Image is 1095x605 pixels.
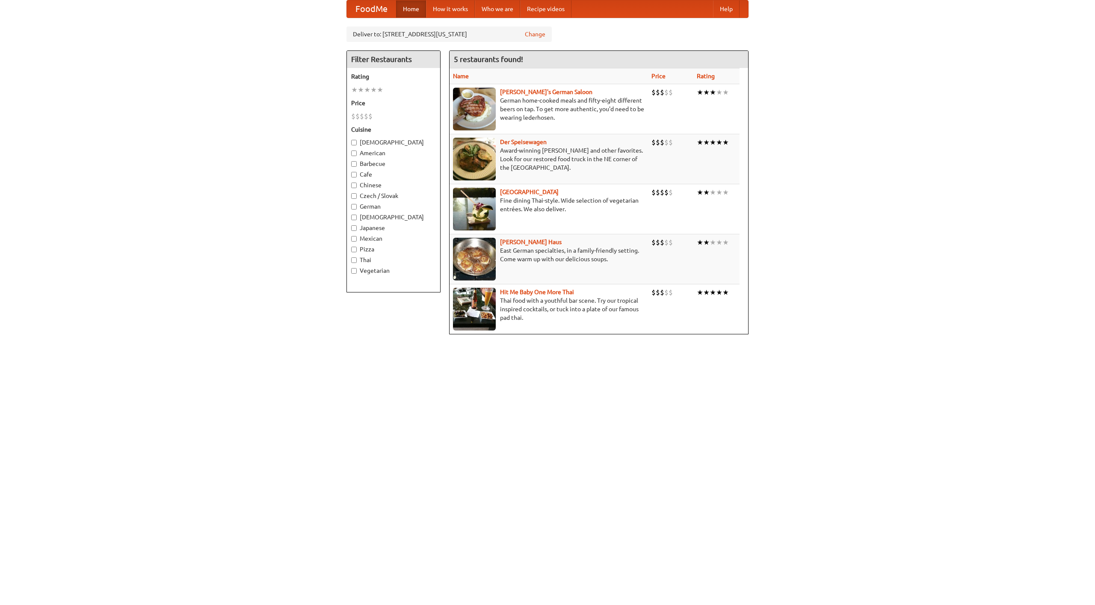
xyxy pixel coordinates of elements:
li: ★ [364,85,370,94]
input: Vegetarian [351,268,357,274]
li: $ [669,138,673,147]
li: ★ [697,238,703,247]
label: Cafe [351,170,436,179]
a: [PERSON_NAME]'s German Saloon [500,89,592,95]
li: $ [656,138,660,147]
input: Barbecue [351,161,357,167]
input: Chinese [351,183,357,188]
li: $ [660,288,664,297]
li: $ [656,88,660,97]
a: Recipe videos [520,0,571,18]
img: babythai.jpg [453,288,496,331]
li: $ [368,112,373,121]
li: $ [364,112,368,121]
img: speisewagen.jpg [453,138,496,180]
li: ★ [710,138,716,147]
label: Chinese [351,181,436,189]
li: ★ [358,85,364,94]
li: $ [664,288,669,297]
li: ★ [716,88,722,97]
h5: Price [351,99,436,107]
li: ★ [716,288,722,297]
a: [PERSON_NAME] Haus [500,239,562,245]
li: ★ [716,188,722,197]
label: German [351,202,436,211]
li: $ [660,238,664,247]
a: Home [396,0,426,18]
a: FoodMe [347,0,396,18]
h5: Rating [351,72,436,81]
li: ★ [697,88,703,97]
li: $ [669,238,673,247]
label: [DEMOGRAPHIC_DATA] [351,213,436,221]
label: Pizza [351,245,436,254]
li: $ [651,138,656,147]
li: $ [664,238,669,247]
p: Award-winning [PERSON_NAME] and other favorites. Look for our restored food truck in the NE corne... [453,146,645,172]
input: Thai [351,257,357,263]
li: $ [660,88,664,97]
li: ★ [716,138,722,147]
p: German home-cooked meals and fifty-eight different beers on tap. To get more authentic, you'd nee... [453,96,645,122]
a: Der Speisewagen [500,139,547,145]
li: $ [360,112,364,121]
li: $ [669,188,673,197]
li: $ [664,88,669,97]
li: $ [651,238,656,247]
input: American [351,151,357,156]
input: German [351,204,357,210]
li: ★ [722,88,729,97]
p: Fine dining Thai-style. Wide selection of vegetarian entrées. We also deliver. [453,196,645,213]
a: Help [713,0,740,18]
li: $ [660,138,664,147]
li: $ [656,288,660,297]
ng-pluralize: 5 restaurants found! [454,55,523,63]
input: Mexican [351,236,357,242]
input: [DEMOGRAPHIC_DATA] [351,140,357,145]
li: ★ [710,88,716,97]
li: $ [660,188,664,197]
li: ★ [722,238,729,247]
li: ★ [710,288,716,297]
a: Who we are [475,0,520,18]
li: ★ [710,238,716,247]
li: ★ [377,85,383,94]
li: $ [651,188,656,197]
li: ★ [716,238,722,247]
a: Name [453,73,469,80]
img: kohlhaus.jpg [453,238,496,280]
li: ★ [722,188,729,197]
li: ★ [697,138,703,147]
img: esthers.jpg [453,88,496,130]
label: Czech / Slovak [351,192,436,200]
img: satay.jpg [453,188,496,230]
li: ★ [703,88,710,97]
input: Pizza [351,247,357,252]
a: Rating [697,73,715,80]
a: Change [525,30,545,38]
li: ★ [697,288,703,297]
li: ★ [710,188,716,197]
a: [GEOGRAPHIC_DATA] [500,189,559,195]
li: $ [656,238,660,247]
p: East German specialties, in a family-friendly setting. Come warm up with our delicious soups. [453,246,645,263]
li: $ [651,88,656,97]
h4: Filter Restaurants [347,51,440,68]
input: Cafe [351,172,357,177]
label: Vegetarian [351,266,436,275]
label: Barbecue [351,159,436,168]
li: $ [669,88,673,97]
a: How it works [426,0,475,18]
a: Hit Me Baby One More Thai [500,289,574,295]
div: Deliver to: [STREET_ADDRESS][US_STATE] [346,27,552,42]
input: [DEMOGRAPHIC_DATA] [351,215,357,220]
li: ★ [703,138,710,147]
li: ★ [703,238,710,247]
label: [DEMOGRAPHIC_DATA] [351,138,436,147]
li: $ [355,112,360,121]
